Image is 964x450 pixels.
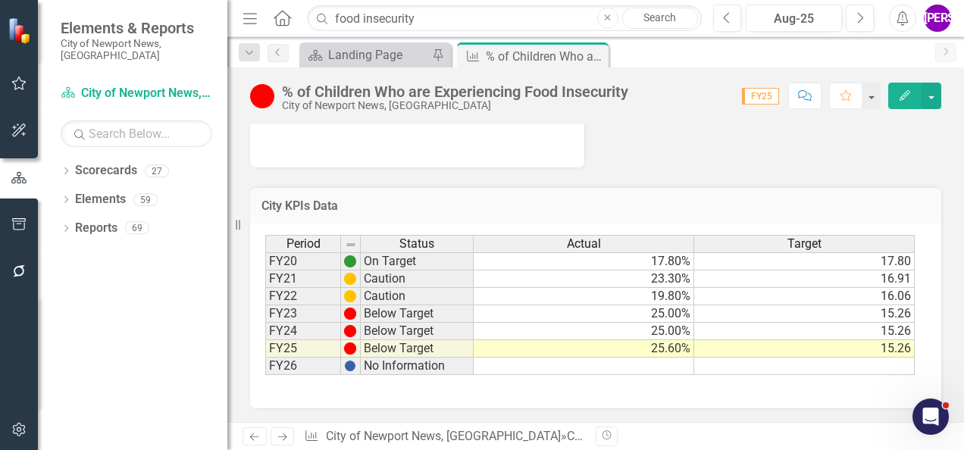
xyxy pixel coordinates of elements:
[250,84,274,108] img: Below Target
[344,342,356,355] img: wEHC9uTntH0ugAAAABJRU5ErkJggg==
[145,164,169,177] div: 27
[474,252,694,270] td: 17.80%
[344,255,356,267] img: 6PwNOvwPkPYK2NOI6LoAAAAASUVORK5CYII=
[361,252,474,270] td: On Target
[265,288,341,305] td: FY22
[361,358,474,375] td: No Information
[265,323,341,340] td: FY24
[133,193,158,206] div: 59
[746,5,842,32] button: Aug-25
[265,270,341,288] td: FY21
[75,162,137,180] a: Scorecards
[361,323,474,340] td: Below Target
[787,237,822,251] span: Target
[75,191,126,208] a: Elements
[61,85,212,102] a: City of Newport News, [GEOGRAPHIC_DATA]
[265,358,341,375] td: FY26
[265,340,341,358] td: FY25
[61,19,212,37] span: Elements & Reports
[361,340,474,358] td: Below Target
[474,305,694,323] td: 25.00%
[265,305,341,323] td: FY23
[474,288,694,305] td: 19.80%
[399,237,434,251] span: Status
[125,222,149,235] div: 69
[282,100,628,111] div: City of Newport News, [GEOGRAPHIC_DATA]
[61,37,212,62] small: City of Newport News, [GEOGRAPHIC_DATA]
[282,83,628,100] div: % of Children Who are Experiencing Food Insecurity
[344,360,356,372] img: BgCOk07PiH71IgAAAABJRU5ErkJggg==
[361,270,474,288] td: Caution
[304,428,584,445] div: » »
[567,429,615,443] a: City KPIs
[328,45,428,64] div: Landing Page
[344,308,356,320] img: wEHC9uTntH0ugAAAABJRU5ErkJggg==
[694,305,915,323] td: 15.26
[344,290,356,302] img: A4U4n+O5F3YnAAAAAElFTkSuQmCC
[75,220,117,237] a: Reports
[622,8,698,29] a: Search
[924,5,951,32] button: [PERSON_NAME]
[61,120,212,147] input: Search Below...
[8,17,34,44] img: ClearPoint Strategy
[361,305,474,323] td: Below Target
[474,323,694,340] td: 25.00%
[474,270,694,288] td: 23.30%
[261,199,930,213] h3: City KPIs Data
[474,340,694,358] td: 25.60%
[694,252,915,270] td: 17.80
[303,45,428,64] a: Landing Page
[742,88,779,105] span: FY25
[307,5,702,32] input: Search ClearPoint...
[694,340,915,358] td: 15.26
[751,10,837,28] div: Aug-25
[326,429,561,443] a: City of Newport News, [GEOGRAPHIC_DATA]
[694,288,915,305] td: 16.06
[344,273,356,285] img: A4U4n+O5F3YnAAAAAElFTkSuQmCC
[361,288,474,305] td: Caution
[567,237,601,251] span: Actual
[286,237,321,251] span: Period
[344,325,356,337] img: wEHC9uTntH0ugAAAABJRU5ErkJggg==
[912,398,949,435] iframe: Intercom live chat
[694,323,915,340] td: 15.26
[694,270,915,288] td: 16.91
[486,47,605,66] div: % of Children Who are Experiencing Food Insecurity
[345,239,357,251] img: 8DAGhfEEPCf229AAAAAElFTkSuQmCC
[265,252,341,270] td: FY20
